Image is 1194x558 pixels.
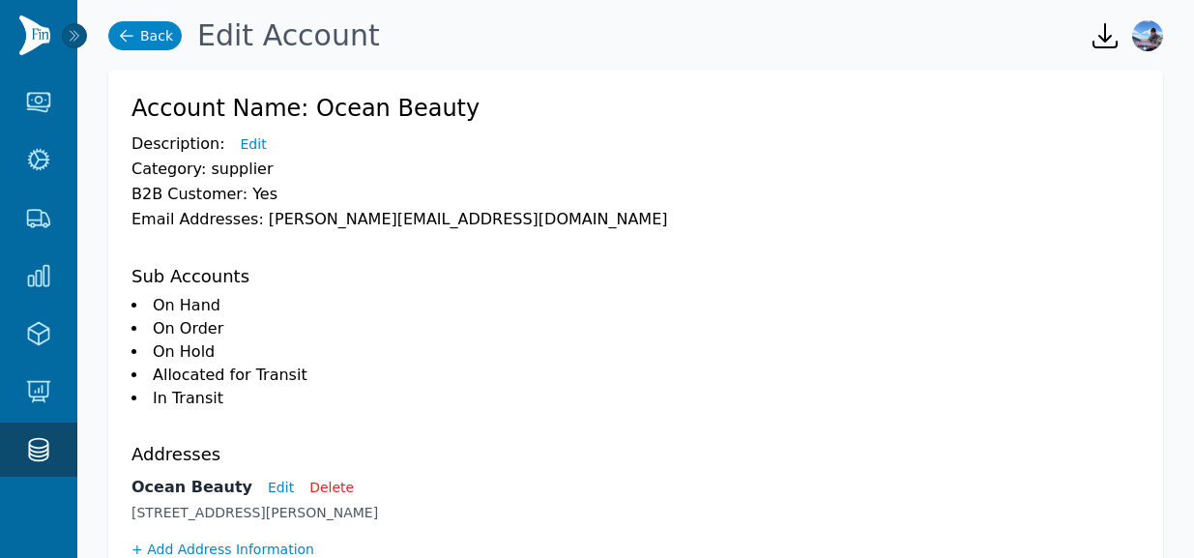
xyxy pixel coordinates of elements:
[131,340,1140,364] li: On Hold
[108,21,182,50] a: Back
[131,93,1140,124] h1: Account Name: Ocean Beauty
[131,317,1140,340] li: On Order
[309,478,354,497] button: Delete
[131,263,1140,290] h3: Sub Accounts
[131,387,1140,410] li: In Transit
[19,15,50,55] img: Finventory
[268,478,294,497] button: Edit
[197,18,380,53] h1: Edit Account
[1132,20,1163,51] img: Garrett McMullen
[241,134,267,154] button: Edit
[131,441,1140,468] h3: Addresses
[131,132,1140,232] p: Description: Category: supplier B2B Customer: Yes Email Addresses: [PERSON_NAME][EMAIL_ADDRESS][D...
[131,476,252,499] h3: Ocean Beauty
[131,503,1140,522] p: [STREET_ADDRESS][PERSON_NAME]
[131,294,1140,317] li: On Hand
[131,364,1140,387] li: Allocated for Transit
